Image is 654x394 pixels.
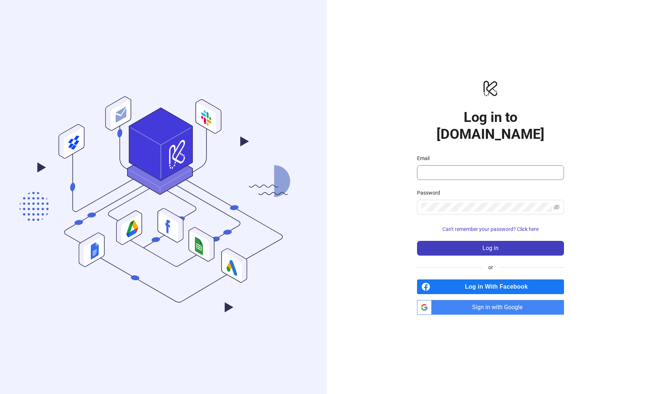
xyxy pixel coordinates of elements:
label: Password [417,189,445,197]
span: Log in With Facebook [433,279,564,294]
input: Email [421,168,558,177]
a: Sign in with Google [417,300,564,315]
span: Can't remember your password? Click here [442,226,539,232]
span: eye-invisible [554,204,560,210]
span: or [482,263,499,271]
button: Can't remember your password? Click here [417,223,564,235]
a: Log in With Facebook [417,279,564,294]
span: Log in [482,245,499,252]
label: Email [417,154,434,162]
input: Password [421,203,552,212]
h1: Log in to [DOMAIN_NAME] [417,109,564,142]
span: Sign in with Google [435,300,564,315]
a: Can't remember your password? Click here [417,226,564,232]
button: Log in [417,241,564,256]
